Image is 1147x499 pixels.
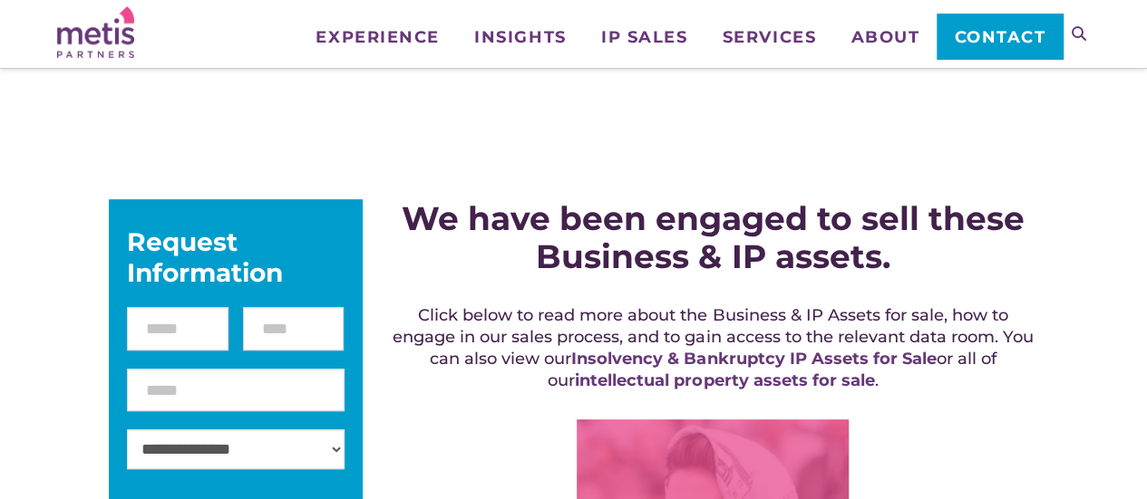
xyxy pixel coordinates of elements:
span: Experience [316,29,439,45]
strong: We have been engaged to sell these Business & IP assets. [402,198,1025,276]
div: Request Information [127,226,345,288]
span: IP Sales [601,29,687,45]
a: Insolvency & Bankruptcy IP Assets for Sale [571,349,936,369]
span: Contact [955,29,1046,45]
span: About [851,29,919,45]
a: intellectual property assets for sale [575,370,874,390]
h5: Click below to read more about the Business & IP Assets for sale, how to engage in our sales proc... [388,304,1038,391]
a: Contact [937,14,1063,59]
img: Metis Partners [57,6,134,58]
span: Services [723,29,816,45]
span: Insights [474,29,566,45]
